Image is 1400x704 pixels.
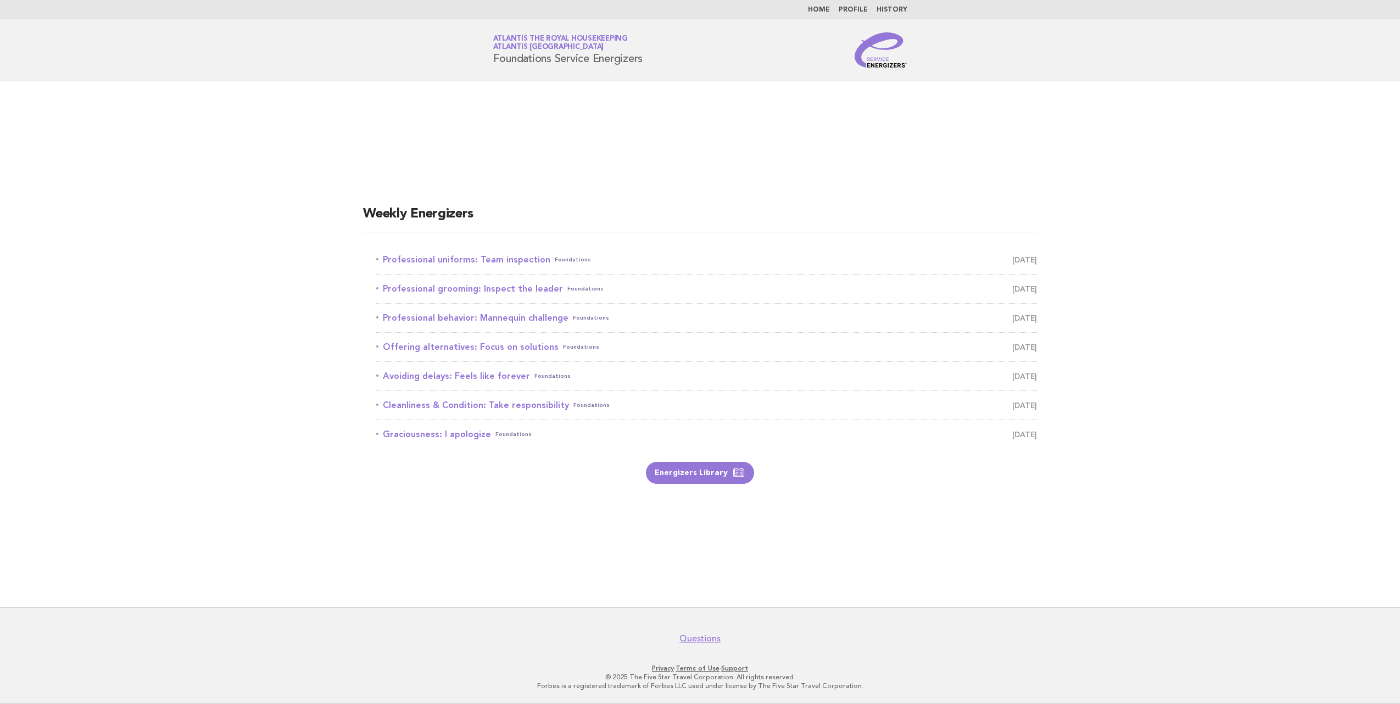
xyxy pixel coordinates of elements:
[563,339,599,355] span: Foundations
[855,32,907,68] img: Service Energizers
[646,462,754,484] a: Energizers Library
[376,339,1037,355] a: Offering alternatives: Focus on solutionsFoundations [DATE]
[364,681,1036,690] p: Forbes is a registered trademark of Forbes LLC used under license by The Five Star Travel Corpora...
[1012,368,1037,384] span: [DATE]
[376,310,1037,326] a: Professional behavior: Mannequin challengeFoundations [DATE]
[721,664,748,672] a: Support
[555,252,591,267] span: Foundations
[364,673,1036,681] p: © 2025 The Five Star Travel Corporation. All rights reserved.
[573,310,609,326] span: Foundations
[652,664,674,672] a: Privacy
[493,36,643,64] h1: Foundations Service Energizers
[567,281,604,297] span: Foundations
[493,44,604,51] span: Atlantis [GEOGRAPHIC_DATA]
[534,368,571,384] span: Foundations
[376,252,1037,267] a: Professional uniforms: Team inspectionFoundations [DATE]
[1012,427,1037,442] span: [DATE]
[573,398,610,413] span: Foundations
[679,633,721,644] a: Questions
[376,398,1037,413] a: Cleanliness & Condition: Take responsibilityFoundations [DATE]
[676,664,719,672] a: Terms of Use
[363,205,1037,232] h2: Weekly Energizers
[376,368,1037,384] a: Avoiding delays: Feels like foreverFoundations [DATE]
[808,7,830,13] a: Home
[376,281,1037,297] a: Professional grooming: Inspect the leaderFoundations [DATE]
[376,427,1037,442] a: Graciousness: I apologizeFoundations [DATE]
[1012,252,1037,267] span: [DATE]
[877,7,907,13] a: History
[1012,310,1037,326] span: [DATE]
[1012,281,1037,297] span: [DATE]
[493,35,628,51] a: Atlantis the Royal HousekeepingAtlantis [GEOGRAPHIC_DATA]
[839,7,868,13] a: Profile
[1012,339,1037,355] span: [DATE]
[364,664,1036,673] p: · ·
[1012,398,1037,413] span: [DATE]
[495,427,532,442] span: Foundations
